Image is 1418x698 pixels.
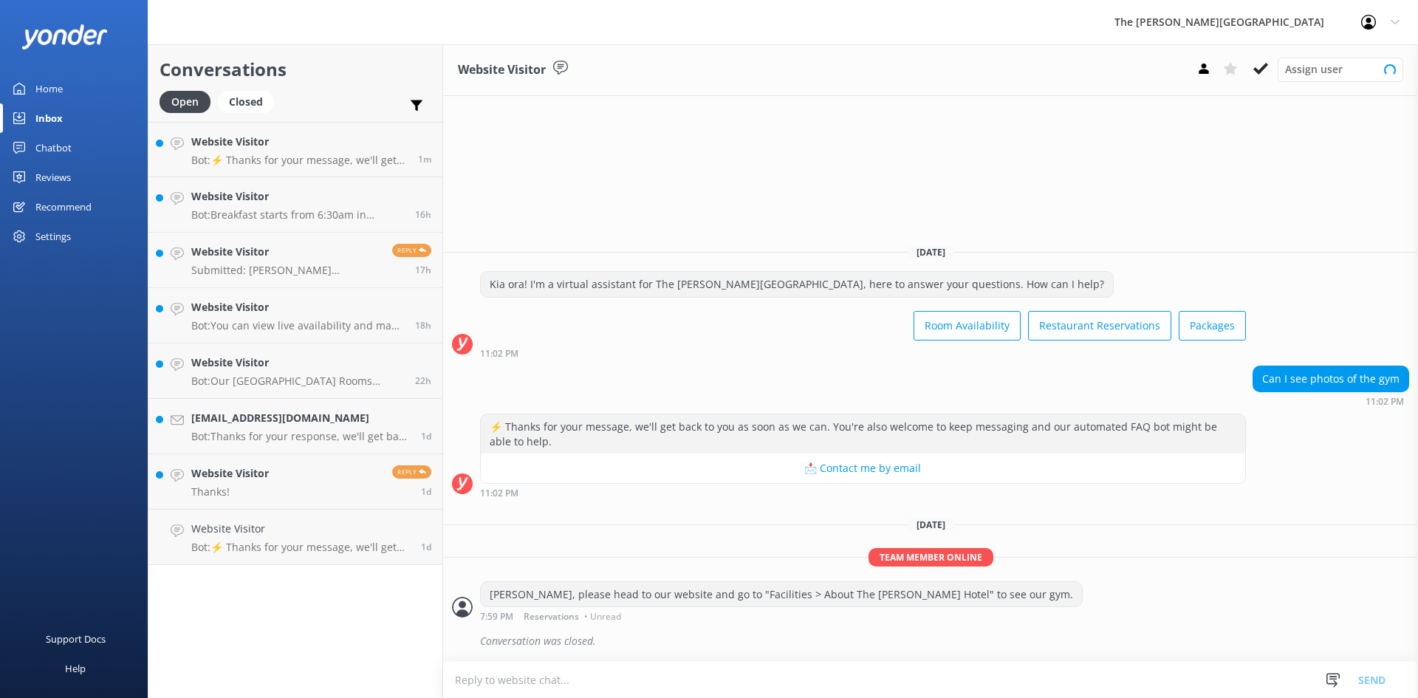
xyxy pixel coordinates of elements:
[191,319,404,332] p: Bot: You can view live availability and make your reservation online at [URL][DOMAIN_NAME].
[218,93,281,109] a: Closed
[421,541,431,553] span: 02:51pm 13-Aug-2025 (UTC +12:00) Pacific/Auckland
[481,582,1082,607] div: [PERSON_NAME], please head to our website and go to "Facilities > About The [PERSON_NAME] Hotel" ...
[191,355,404,371] h4: Website Visitor
[191,465,269,482] h4: Website Visitor
[191,541,410,554] p: Bot: ⚡ Thanks for your message, we'll get back to you as soon as we can. You're also welcome to k...
[160,91,210,113] div: Open
[480,629,1409,654] div: Conversation was closed.
[480,487,1246,498] div: 11:02pm 09-Aug-2025 (UTC +12:00) Pacific/Auckland
[480,348,1246,358] div: 11:02pm 09-Aug-2025 (UTC +12:00) Pacific/Auckland
[908,246,954,259] span: [DATE]
[418,153,431,165] span: 08:45am 15-Aug-2025 (UTC +12:00) Pacific/Auckland
[191,485,269,499] p: Thanks!
[480,611,1083,621] div: 07:59pm 13-Aug-2025 (UTC +12:00) Pacific/Auckland
[480,349,518,358] strong: 11:02 PM
[869,548,993,567] span: Team member online
[191,244,381,260] h4: Website Visitor
[481,272,1113,297] div: Kia ora! I'm a virtual assistant for The [PERSON_NAME][GEOGRAPHIC_DATA], here to answer your ques...
[191,521,410,537] h4: Website Visitor
[481,454,1245,483] button: 📩 Contact me by email
[452,629,1409,654] div: 2025-08-13T07:59:29.333
[392,465,431,479] span: Reply
[160,93,218,109] a: Open
[191,264,381,277] p: Submitted: [PERSON_NAME] [PERSON_NAME][EMAIL_ADDRESS][PERSON_NAME][DOMAIN_NAME] sorry error in em...
[35,133,72,162] div: Chatbot
[415,208,431,221] span: 04:35pm 14-Aug-2025 (UTC +12:00) Pacific/Auckland
[191,299,404,315] h4: Website Visitor
[148,288,442,343] a: Website VisitorBot:You can view live availability and make your reservation online at [URL][DOMAI...
[421,485,431,498] span: 12:25am 14-Aug-2025 (UTC +12:00) Pacific/Auckland
[191,374,404,388] p: Bot: Our [GEOGRAPHIC_DATA] Rooms interconnect with Lakeview 2 Bedroom Apartments, perfect for lar...
[218,91,274,113] div: Closed
[160,55,431,83] h2: Conversations
[415,319,431,332] span: 02:45pm 14-Aug-2025 (UTC +12:00) Pacific/Auckland
[35,222,71,251] div: Settings
[1366,397,1404,406] strong: 11:02 PM
[1028,311,1171,341] button: Restaurant Reservations
[415,264,431,276] span: 02:48pm 14-Aug-2025 (UTC +12:00) Pacific/Auckland
[148,510,442,565] a: Website VisitorBot:⚡ Thanks for your message, we'll get back to you as soon as we can. You're als...
[148,343,442,399] a: Website VisitorBot:Our [GEOGRAPHIC_DATA] Rooms interconnect with Lakeview 2 Bedroom Apartments, p...
[392,244,431,257] span: Reply
[35,74,63,103] div: Home
[415,374,431,387] span: 10:27am 14-Aug-2025 (UTC +12:00) Pacific/Auckland
[1278,58,1403,81] div: Assign User
[148,122,442,177] a: Website VisitorBot:⚡ Thanks for your message, we'll get back to you as soon as we can. You're als...
[191,154,407,167] p: Bot: ⚡ Thanks for your message, we'll get back to you as soon as we can. You're also welcome to k...
[46,624,106,654] div: Support Docs
[35,103,63,133] div: Inbox
[191,208,404,222] p: Bot: Breakfast starts from 6:30am in Summer and Spring, and from 7:00am in Autumn and Winter. We ...
[22,24,107,49] img: yonder-white-logo.png
[191,134,407,150] h4: Website Visitor
[35,192,92,222] div: Recommend
[1253,366,1408,391] div: Can I see photos of the gym
[480,489,518,498] strong: 11:02 PM
[65,654,86,683] div: Help
[584,612,621,621] span: • Unread
[148,233,442,288] a: Website VisitorSubmitted: [PERSON_NAME] [PERSON_NAME][EMAIL_ADDRESS][PERSON_NAME][DOMAIN_NAME] so...
[914,311,1021,341] button: Room Availability
[148,454,442,510] a: Website VisitorThanks!Reply1d
[480,612,513,621] strong: 7:59 PM
[148,177,442,233] a: Website VisitorBot:Breakfast starts from 6:30am in Summer and Spring, and from 7:00am in Autumn a...
[1285,61,1343,78] span: Assign user
[35,162,71,192] div: Reviews
[421,430,431,442] span: 02:41am 14-Aug-2025 (UTC +12:00) Pacific/Auckland
[458,61,546,80] h3: Website Visitor
[481,414,1245,454] div: ⚡ Thanks for your message, we'll get back to you as soon as we can. You're also welcome to keep m...
[148,399,442,454] a: [EMAIL_ADDRESS][DOMAIN_NAME]Bot:Thanks for your response, we'll get back to you as soon as we can...
[908,519,954,531] span: [DATE]
[191,410,410,426] h4: [EMAIL_ADDRESS][DOMAIN_NAME]
[191,188,404,205] h4: Website Visitor
[524,612,579,621] span: Reservations
[191,430,410,443] p: Bot: Thanks for your response, we'll get back to you as soon as we can during opening hours.
[1179,311,1246,341] button: Packages
[1253,396,1409,406] div: 11:02pm 09-Aug-2025 (UTC +12:00) Pacific/Auckland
